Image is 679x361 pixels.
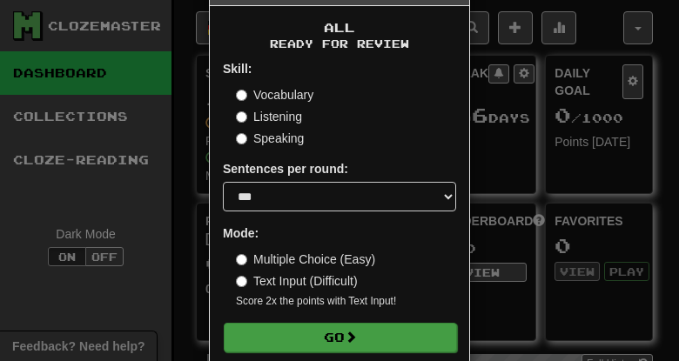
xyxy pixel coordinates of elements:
[236,111,247,123] input: Listening
[223,226,259,240] strong: Mode:
[236,86,313,104] label: Vocabulary
[223,37,456,51] small: Ready for Review
[223,160,348,177] label: Sentences per round:
[236,276,247,287] input: Text Input (Difficult)
[236,251,375,268] label: Multiple Choice (Easy)
[236,133,247,144] input: Speaking
[236,254,247,265] input: Multiple Choice (Easy)
[236,294,456,309] small: Score 2x the points with Text Input !
[223,62,252,76] strong: Skill:
[324,20,355,35] span: All
[236,272,358,290] label: Text Input (Difficult)
[236,108,302,125] label: Listening
[224,323,457,352] button: Go
[236,130,304,147] label: Speaking
[236,90,247,101] input: Vocabulary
